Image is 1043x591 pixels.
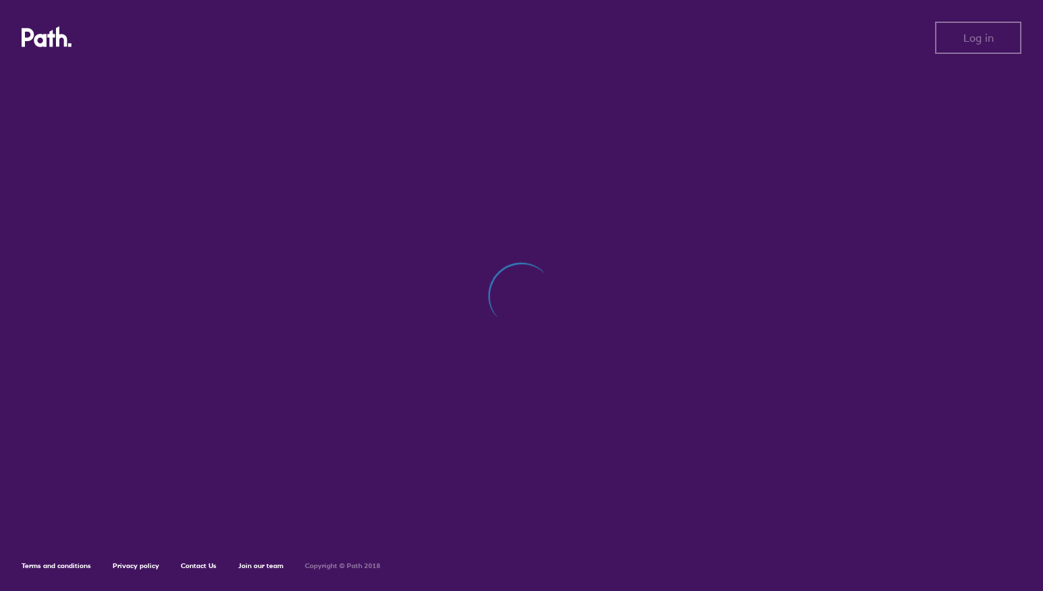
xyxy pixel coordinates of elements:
[113,561,159,570] a: Privacy policy
[22,561,91,570] a: Terms and conditions
[181,561,217,570] a: Contact Us
[963,32,994,44] span: Log in
[305,562,380,570] h6: Copyright © Path 2018
[238,561,283,570] a: Join our team
[935,22,1021,54] button: Log in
